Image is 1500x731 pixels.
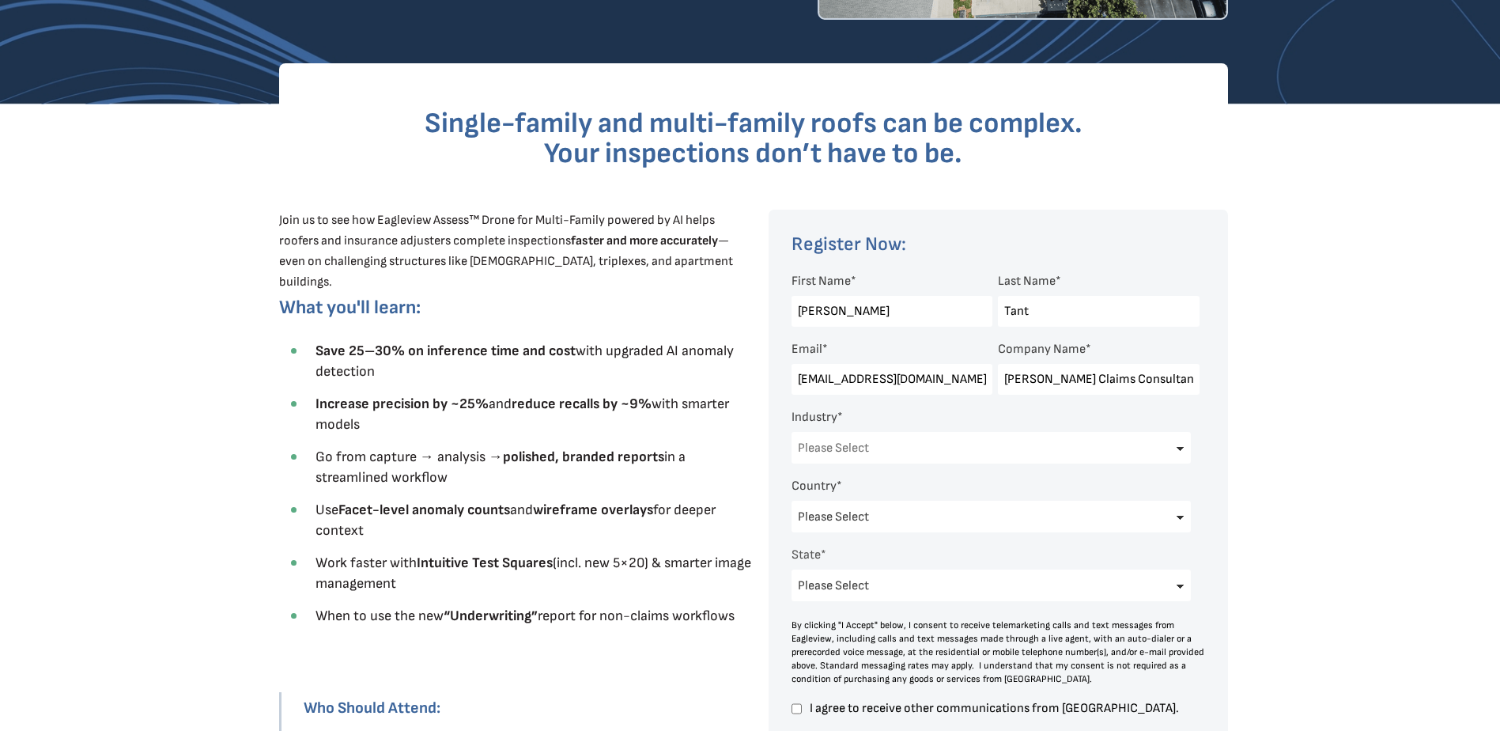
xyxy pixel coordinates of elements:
span: Your inspections don’t have to be. [544,137,962,171]
strong: Facet-level anomaly counts [338,502,510,518]
span: Last Name [998,274,1056,289]
span: Company Name [998,342,1086,357]
span: Industry [792,410,837,425]
span: Single-family and multi-family roofs can be complex. [425,107,1082,141]
strong: Who Should Attend: [304,699,440,718]
input: I agree to receive other communications from [GEOGRAPHIC_DATA]. [792,702,802,716]
span: State [792,547,821,562]
span: Work faster with (incl. new 5×20) & smarter image management [315,555,751,592]
strong: Intuitive Test Squares [417,555,553,571]
strong: Save 25–30% on inference time and cost [315,343,576,359]
span: When to use the new report for non-claims workflows [315,608,735,624]
span: First Name [792,274,851,289]
strong: wireframe overlays [533,502,653,518]
span: Go from capture → analysis → in a streamlined workflow [315,449,686,486]
span: Email [792,342,822,357]
strong: Increase precision by ~25% [315,396,489,412]
strong: polished, branded reports [503,449,664,465]
span: Join us to see how Eagleview Assess™ Drone for Multi-Family powered by AI helps roofers and insur... [279,213,733,290]
strong: “Underwriting” [444,608,538,624]
span: Country [792,479,837,494]
span: Register Now: [792,233,906,256]
span: Use and for deeper context [315,502,716,539]
span: and with smarter models [315,396,729,433]
span: What you'll learn: [279,296,421,319]
strong: faster and more accurately [571,233,718,248]
div: By clicking "I Accept" below, I consent to receive telemarketing calls and text messages from Eag... [792,619,1206,686]
span: I agree to receive other communications from [GEOGRAPHIC_DATA]. [807,702,1200,715]
span: with upgraded AI anomaly detection [315,343,734,380]
strong: reduce recalls by ~9% [512,396,652,412]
